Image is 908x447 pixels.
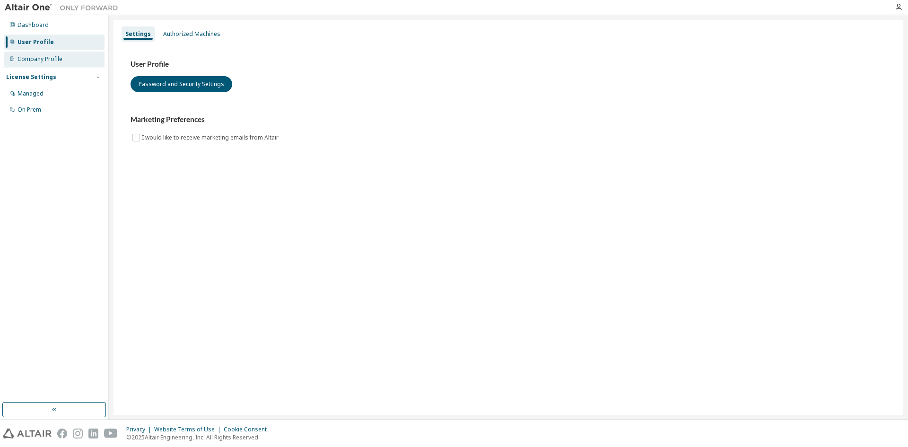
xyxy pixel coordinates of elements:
div: Cookie Consent [224,426,272,433]
div: Authorized Machines [163,30,220,38]
div: User Profile [17,38,54,46]
div: Managed [17,90,44,97]
img: Altair One [5,3,123,12]
img: facebook.svg [57,429,67,438]
div: Dashboard [17,21,49,29]
h3: User Profile [131,60,886,69]
div: Company Profile [17,55,62,63]
img: altair_logo.svg [3,429,52,438]
div: Website Terms of Use [154,426,224,433]
img: instagram.svg [73,429,83,438]
div: On Prem [17,106,41,114]
img: linkedin.svg [88,429,98,438]
h3: Marketing Preferences [131,115,886,124]
div: Settings [125,30,151,38]
label: I would like to receive marketing emails from Altair [142,132,280,143]
img: youtube.svg [104,429,118,438]
div: Privacy [126,426,154,433]
p: © 2025 Altair Engineering, Inc. All Rights Reserved. [126,433,272,441]
button: Password and Security Settings [131,76,232,92]
div: License Settings [6,73,56,81]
